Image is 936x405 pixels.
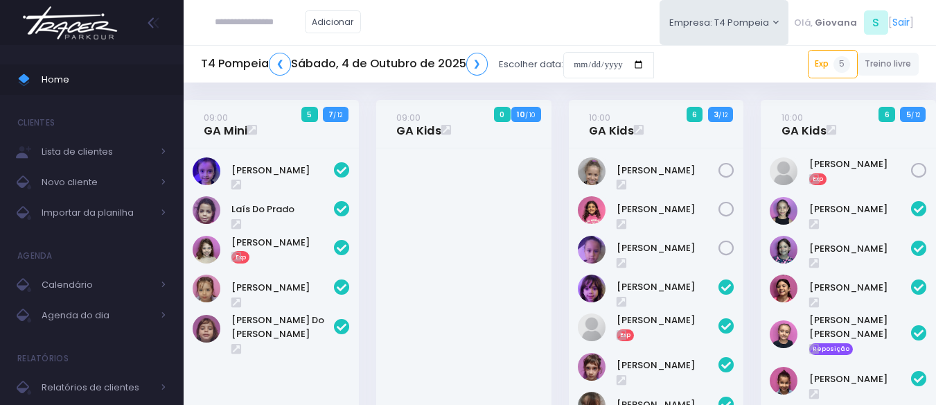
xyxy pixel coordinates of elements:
[858,53,919,76] a: Treino livre
[770,197,797,225] img: Helena Magrini Aguiar
[396,110,441,138] a: 09:00GA Kids
[333,111,342,119] small: / 12
[42,173,152,191] span: Novo cliente
[42,379,152,397] span: Relatórios de clientes
[578,353,606,381] img: Carmen Borga Le Guevellou
[269,53,291,76] a: ❮
[770,367,797,395] img: STELLA ARAUJO LAGUNA
[782,110,827,138] a: 10:00GA Kids
[687,107,703,122] span: 6
[809,343,854,356] span: Reposição
[42,276,152,294] span: Calendário
[17,242,53,270] h4: Agenda
[770,157,797,185] img: Leticia barros
[809,203,912,216] a: [PERSON_NAME]
[770,275,797,302] img: Isabela Sandes
[204,111,228,124] small: 09:00
[815,16,857,30] span: Giovana
[911,111,920,119] small: / 12
[770,236,797,264] img: Irene Zylbersztajn de Sá
[193,236,220,264] img: Luiza Chimionato
[864,10,888,35] span: S
[466,53,488,76] a: ❯
[617,280,719,294] a: [PERSON_NAME]
[788,7,919,38] div: [ ]
[42,71,166,89] span: Home
[718,111,727,119] small: / 12
[906,109,911,120] strong: 5
[809,313,912,341] a: [PERSON_NAME] [PERSON_NAME]
[617,241,719,255] a: [PERSON_NAME]
[231,313,334,341] a: [PERSON_NAME] Do [PERSON_NAME]
[193,157,220,185] img: Helena Mendes Leone
[305,10,362,33] a: Adicionar
[878,107,895,122] span: 6
[494,107,511,122] span: 0
[328,109,333,120] strong: 7
[578,313,606,341] img: Anne Mizugai
[201,49,654,80] div: Escolher data:
[578,236,606,264] img: Naya R. H. Miranda
[714,109,718,120] strong: 3
[794,16,813,30] span: Olá,
[617,203,719,216] a: [PERSON_NAME]
[396,111,421,124] small: 09:00
[42,204,152,222] span: Importar da planilha
[17,345,69,372] h4: Relatórios
[193,196,220,224] img: Laís do Prado Pereira Alves
[589,110,634,138] a: 10:00GA Kids
[193,315,220,343] img: Luísa do Prado Pereira Alves
[231,203,334,216] a: Laís Do Prado
[617,164,719,178] a: [PERSON_NAME]
[892,15,910,30] a: Sair
[808,50,858,78] a: Exp5
[231,164,334,178] a: [PERSON_NAME]
[578,196,606,224] img: Maria Orpheu
[231,281,334,295] a: [PERSON_NAME]
[809,281,912,295] a: [PERSON_NAME]
[578,157,606,185] img: Cecília Mello
[525,111,535,119] small: / 10
[617,359,719,372] a: [PERSON_NAME]
[204,110,247,138] a: 09:00GA Mini
[17,109,55,137] h4: Clientes
[517,109,525,120] strong: 10
[42,143,152,161] span: Lista de clientes
[193,275,220,302] img: Luísa Veludo Uchôa
[589,111,610,124] small: 10:00
[617,313,719,327] a: [PERSON_NAME]
[201,53,488,76] h5: T4 Pompeia Sábado, 4 de Outubro de 2025
[809,372,912,386] a: [PERSON_NAME]
[809,242,912,256] a: [PERSON_NAME]
[231,236,334,250] a: [PERSON_NAME]
[42,307,152,325] span: Agenda do dia
[578,275,606,302] img: Alice Ouafa
[809,157,912,171] a: [PERSON_NAME]
[782,111,803,124] small: 10:00
[301,107,318,122] span: 5
[833,56,850,73] span: 5
[770,320,797,348] img: Maria Júlia Santos Spada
